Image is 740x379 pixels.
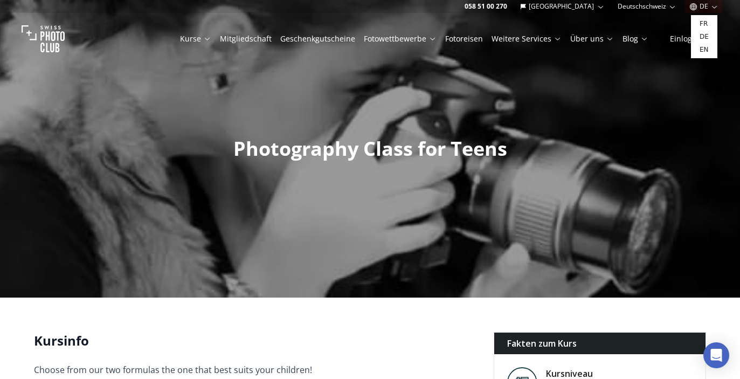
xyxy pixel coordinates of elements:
a: Fotoreisen [445,33,483,44]
button: Fotowettbewerbe [359,31,441,46]
a: Fotowettbewerbe [364,33,437,44]
a: en [693,43,715,56]
button: Fotoreisen [441,31,487,46]
a: Kurse [180,33,211,44]
button: Kurse [176,31,216,46]
img: Swiss photo club [22,17,65,60]
a: Geschenkgutscheine [280,33,355,44]
div: Fakten zum Kurs [494,333,706,354]
a: de [693,30,715,43]
a: Blog [623,33,648,44]
a: fr [693,17,715,30]
button: Blog [618,31,653,46]
button: Mitgliedschaft [216,31,276,46]
button: Einloggen [657,31,718,46]
div: Open Intercom Messenger [703,342,729,368]
a: Weitere Services [492,33,562,44]
button: Über uns [566,31,618,46]
a: 058 51 00 270 [465,2,507,11]
button: Geschenkgutscheine [276,31,359,46]
h2: Kursinfo [34,332,476,349]
p: Choose from our two formulas the one that best suits your children! [34,362,476,377]
div: DE [691,15,717,58]
a: Über uns [570,33,614,44]
a: Mitgliedschaft [220,33,272,44]
button: Weitere Services [487,31,566,46]
span: Photography Class for Teens [233,135,507,162]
